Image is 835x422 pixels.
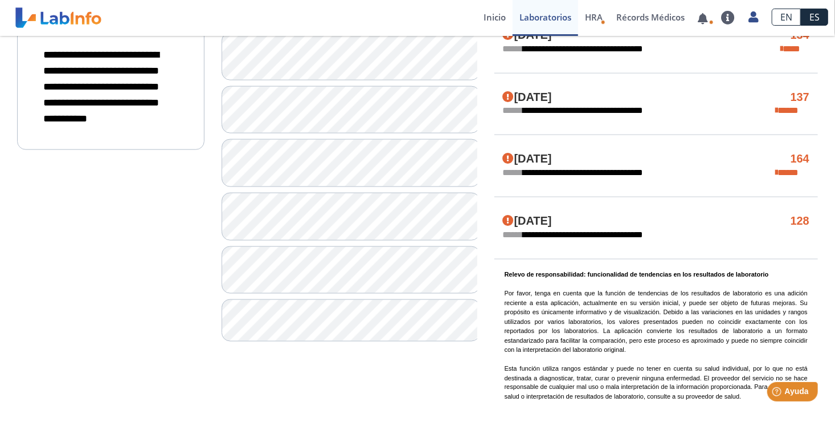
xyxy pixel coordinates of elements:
a: EN [772,9,801,26]
h4: [DATE] [503,214,552,228]
h4: 137 [791,91,809,104]
p: Por favor, tenga en cuenta que la función de tendencias de los resultados de laboratorio es una a... [505,270,808,401]
h4: 164 [791,152,809,166]
h4: [DATE] [503,152,552,166]
h4: [DATE] [503,91,552,104]
h4: 128 [791,214,809,228]
iframe: Help widget launcher [734,378,822,409]
b: Relevo de responsabilidad: funcionalidad de tendencias en los resultados de laboratorio [505,271,769,278]
a: ES [801,9,828,26]
span: HRA [585,11,603,23]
